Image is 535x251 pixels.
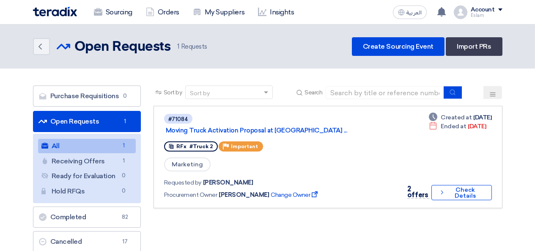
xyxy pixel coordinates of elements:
[166,127,377,134] a: Moving Truck Activation Proposal at [GEOGRAPHIC_DATA] ...
[352,37,444,56] a: Create Sourcing Event
[471,13,502,18] div: Eslam
[454,6,467,19] img: profile_test.png
[87,3,139,22] a: Sourcing
[74,39,171,55] h2: Open Requests
[164,190,217,199] span: Procurement Owner
[251,3,301,22] a: Insights
[326,86,444,99] input: Search by title or reference number
[120,117,130,126] span: 1
[177,42,207,52] span: Requests
[38,139,136,153] a: All
[168,116,188,122] div: #71084
[189,143,213,149] span: #Truck 2
[441,113,472,122] span: Created at
[119,157,129,165] span: 1
[33,86,141,107] a: Purchase Requisitions0
[446,37,502,56] a: Import PRs
[139,3,186,22] a: Orders
[203,178,253,187] span: [PERSON_NAME]
[38,184,136,199] a: Hold RFQs
[119,141,129,150] span: 1
[407,185,428,199] span: 2 offers
[190,89,210,98] div: Sort by
[120,237,130,246] span: 17
[164,178,201,187] span: Requested by
[38,169,136,183] a: Ready for Evaluation
[33,7,77,17] img: Teradix logo
[120,92,130,100] span: 0
[431,185,491,200] button: Check Details
[393,6,427,19] button: العربية
[38,154,136,168] a: Receiving Offers
[33,207,141,228] a: Completed82
[176,143,187,149] span: RFx
[219,190,269,199] span: [PERSON_NAME]
[231,143,258,149] span: Important
[305,88,322,97] span: Search
[164,88,182,97] span: Sort by
[186,3,251,22] a: My Suppliers
[271,190,319,199] span: Change Owner
[164,157,211,171] span: Marketing
[441,122,466,131] span: Ended at
[429,113,491,122] div: [DATE]
[471,6,495,14] div: Account
[120,213,130,221] span: 82
[177,43,179,50] span: 1
[406,10,422,16] span: العربية
[119,187,129,196] span: 0
[429,122,486,131] div: [DATE]
[119,171,129,180] span: 0
[33,111,141,132] a: Open Requests1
